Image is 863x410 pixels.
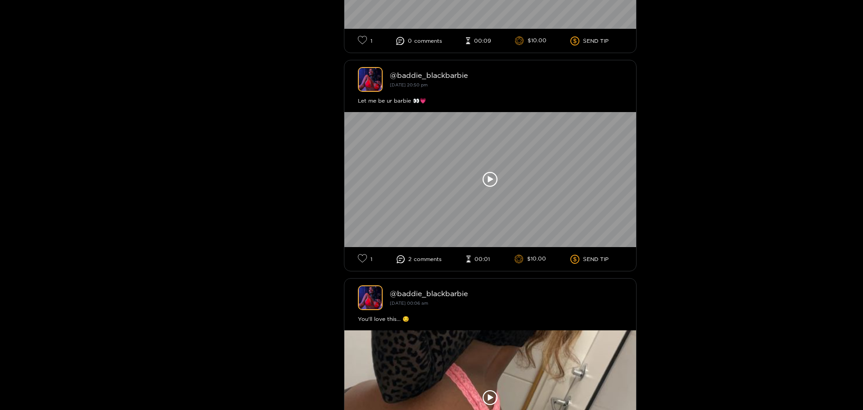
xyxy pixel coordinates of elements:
[396,37,442,45] li: 0
[414,38,442,44] span: comment s
[390,301,428,306] small: [DATE] 00:06 am
[358,315,623,324] div: You'll love this... 😏
[570,255,583,264] span: dollar
[390,82,428,87] small: [DATE] 20:50 pm
[570,255,609,264] li: SEND TIP
[358,67,383,92] img: baddie_blackbarbie
[358,254,372,264] li: 1
[358,96,623,105] div: Let me be ur barbie 👀💗
[466,256,490,263] li: 00:01
[358,36,372,46] li: 1
[390,289,623,297] div: @ baddie_blackbarbie
[570,36,583,45] span: dollar
[397,255,442,263] li: 2
[390,71,623,79] div: @ baddie_blackbarbie
[414,256,442,262] span: comment s
[466,37,491,45] li: 00:09
[515,36,547,45] li: $10.00
[358,285,383,310] img: baddie_blackbarbie
[570,36,609,45] li: SEND TIP
[515,255,546,264] li: $10.00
